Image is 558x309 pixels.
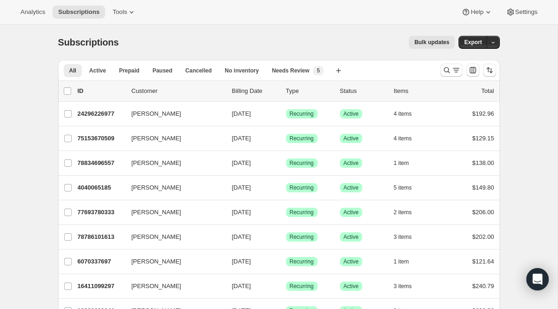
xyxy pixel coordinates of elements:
[78,232,124,242] p: 78786101613
[78,183,124,192] p: 4040065185
[409,36,455,49] button: Bulk updates
[472,283,494,289] span: $240.79
[394,181,422,194] button: 5 items
[132,208,181,217] span: [PERSON_NAME]
[394,258,409,265] span: 1 item
[58,8,100,16] span: Subscriptions
[126,230,219,244] button: [PERSON_NAME]
[317,67,320,74] span: 5
[290,283,314,290] span: Recurring
[414,39,449,46] span: Bulk updates
[232,135,251,142] span: [DATE]
[394,107,422,120] button: 4 items
[132,158,181,168] span: [PERSON_NAME]
[394,184,412,191] span: 5 items
[394,86,440,96] div: Items
[394,157,419,170] button: 1 item
[78,86,124,96] p: ID
[344,233,359,241] span: Active
[483,64,496,77] button: Sort the results
[153,67,173,74] span: Paused
[290,184,314,191] span: Recurring
[466,64,479,77] button: Customize table column order and visibility
[344,110,359,118] span: Active
[472,159,494,166] span: $138.00
[78,109,124,118] p: 24296226977
[344,135,359,142] span: Active
[78,208,124,217] p: 77693780333
[89,67,106,74] span: Active
[78,181,494,194] div: 4040065185[PERSON_NAME][DATE]SuccessRecurringSuccessActive5 items$149.80
[78,255,494,268] div: 6070337697[PERSON_NAME][DATE]SuccessRecurringSuccessActive1 item$121.64
[458,36,487,49] button: Export
[344,209,359,216] span: Active
[340,86,386,96] p: Status
[186,67,212,74] span: Cancelled
[232,110,251,117] span: [DATE]
[53,6,105,19] button: Subscriptions
[394,135,412,142] span: 4 items
[394,206,422,219] button: 2 items
[126,205,219,220] button: [PERSON_NAME]
[344,184,359,191] span: Active
[232,86,279,96] p: Billing Date
[344,159,359,167] span: Active
[232,258,251,265] span: [DATE]
[69,67,76,74] span: All
[232,283,251,289] span: [DATE]
[78,134,124,143] p: 75153670509
[500,6,543,19] button: Settings
[344,258,359,265] span: Active
[232,159,251,166] span: [DATE]
[394,132,422,145] button: 4 items
[15,6,51,19] button: Analytics
[78,86,494,96] div: IDCustomerBilling DateTypeStatusItemsTotal
[481,86,494,96] p: Total
[126,180,219,195] button: [PERSON_NAME]
[344,283,359,290] span: Active
[290,258,314,265] span: Recurring
[78,206,494,219] div: 77693780333[PERSON_NAME][DATE]SuccessRecurringSuccessActive2 items$206.00
[394,283,412,290] span: 3 items
[472,209,494,216] span: $206.00
[331,64,346,77] button: Create new view
[132,86,225,96] p: Customer
[20,8,45,16] span: Analytics
[394,159,409,167] span: 1 item
[78,158,124,168] p: 78834696557
[394,255,419,268] button: 1 item
[290,209,314,216] span: Recurring
[126,279,219,294] button: [PERSON_NAME]
[471,8,483,16] span: Help
[290,110,314,118] span: Recurring
[394,230,422,243] button: 3 items
[78,280,494,293] div: 16411099297[PERSON_NAME][DATE]SuccessRecurringSuccessActive3 items$240.79
[232,209,251,216] span: [DATE]
[78,257,124,266] p: 6070337697
[119,67,139,74] span: Prepaid
[394,110,412,118] span: 4 items
[472,110,494,117] span: $192.96
[78,157,494,170] div: 78834696557[PERSON_NAME][DATE]SuccessRecurringSuccessActive1 item$138.00
[225,67,259,74] span: No inventory
[132,109,181,118] span: [PERSON_NAME]
[456,6,498,19] button: Help
[126,156,219,171] button: [PERSON_NAME]
[132,183,181,192] span: [PERSON_NAME]
[526,268,549,290] div: Open Intercom Messenger
[132,257,181,266] span: [PERSON_NAME]
[78,230,494,243] div: 78786101613[PERSON_NAME][DATE]SuccessRecurringSuccessActive3 items$202.00
[472,184,494,191] span: $149.80
[232,184,251,191] span: [DATE]
[107,6,142,19] button: Tools
[126,254,219,269] button: [PERSON_NAME]
[394,209,412,216] span: 2 items
[232,233,251,240] span: [DATE]
[78,107,494,120] div: 24296226977[PERSON_NAME][DATE]SuccessRecurringSuccessActive4 items$192.96
[113,8,127,16] span: Tools
[440,64,463,77] button: Search and filter results
[290,159,314,167] span: Recurring
[290,233,314,241] span: Recurring
[78,282,124,291] p: 16411099297
[78,132,494,145] div: 75153670509[PERSON_NAME][DATE]SuccessRecurringSuccessActive4 items$129.15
